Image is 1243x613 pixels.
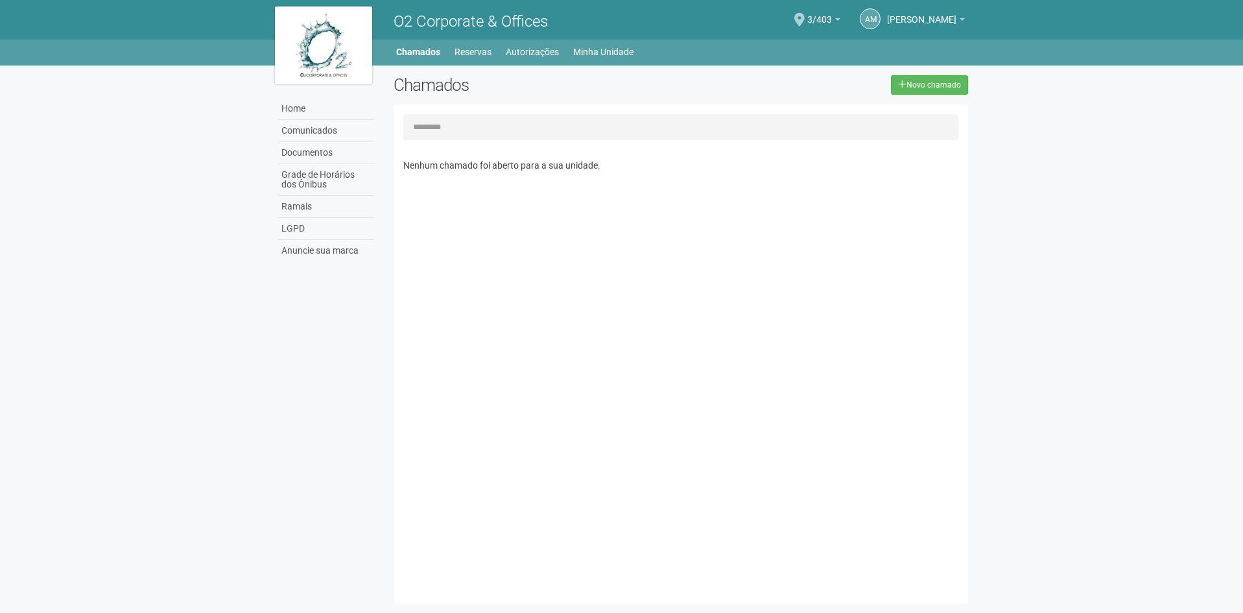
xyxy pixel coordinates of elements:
span: Anny Marcelle Gonçalves [887,2,956,25]
a: Reservas [455,43,491,61]
a: Grade de Horários dos Ônibus [278,164,374,196]
a: Anuncie sua marca [278,240,374,261]
a: AM [860,8,881,29]
a: Home [278,98,374,120]
a: [PERSON_NAME] [887,16,965,27]
a: Comunicados [278,120,374,142]
a: Novo chamado [891,75,968,95]
a: 3/403 [807,16,840,27]
a: Chamados [396,43,440,61]
a: Documentos [278,142,374,164]
h2: Chamados [394,75,622,95]
span: 3/403 [807,2,832,25]
img: logo.jpg [275,6,372,84]
a: Autorizações [506,43,559,61]
p: Nenhum chamado foi aberto para a sua unidade. [403,160,959,171]
a: Minha Unidade [573,43,633,61]
a: LGPD [278,218,374,240]
a: Ramais [278,196,374,218]
span: O2 Corporate & Offices [394,12,548,30]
